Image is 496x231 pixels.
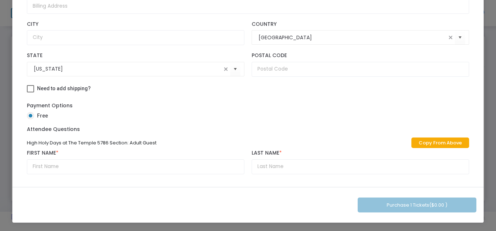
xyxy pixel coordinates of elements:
button: Select [455,30,465,45]
span: Free [34,112,48,120]
input: Last Name [252,159,469,174]
span: High Holy Days at The Temple 5786 Section: Adult Guest [27,139,156,146]
span: clear [221,65,230,73]
label: State [27,52,244,59]
label: City [27,21,244,28]
label: Country [252,21,469,28]
input: City [27,30,244,45]
input: First Name [27,159,244,174]
span: clear [446,33,455,42]
label: Last Name [252,150,469,156]
label: Attendee Questions [27,126,80,133]
label: Postal Code [252,52,469,59]
a: Copy From Above [411,138,469,148]
span: Need to add shipping? [37,85,91,91]
label: First Name [27,150,244,156]
button: Select [230,61,240,76]
label: Payment Options [27,102,73,109]
input: Select State [34,65,221,73]
input: Select Country [259,34,446,41]
input: Postal Code [252,62,469,77]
